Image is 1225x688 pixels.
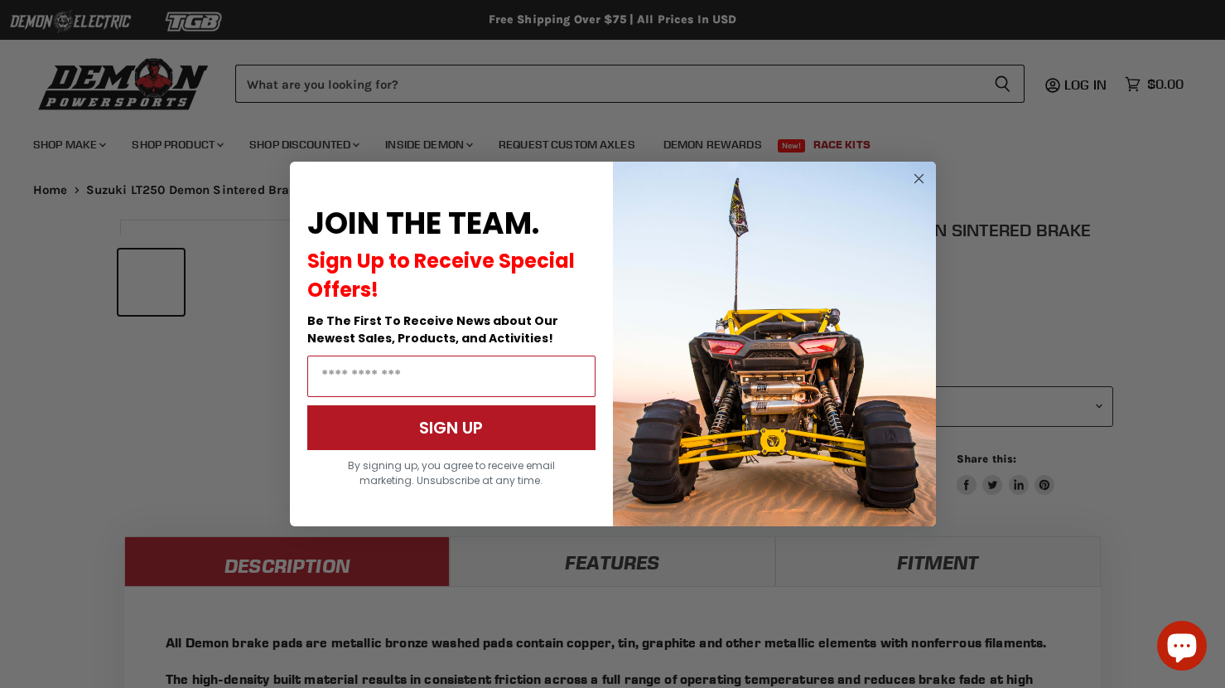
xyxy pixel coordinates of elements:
button: SIGN UP [307,405,596,450]
span: Sign Up to Receive Special Offers! [307,247,575,303]
inbox-online-store-chat: Shopify online store chat [1152,621,1212,675]
button: Close dialog [909,168,929,189]
img: a9095488-b6e7-41ba-879d-588abfab540b.jpeg [613,162,936,526]
span: JOIN THE TEAM. [307,202,539,245]
span: Be The First To Receive News about Our Newest Sales, Products, and Activities! [307,313,558,346]
input: Email Address [307,356,596,397]
span: By signing up, you agree to receive email marketing. Unsubscribe at any time. [348,458,555,487]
